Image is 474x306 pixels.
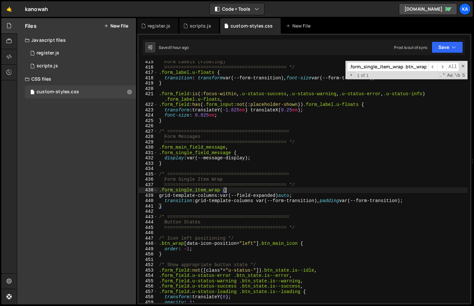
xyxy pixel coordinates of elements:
[25,5,48,13] div: kanowah
[139,214,158,220] div: 443
[139,75,158,81] div: 418
[355,73,371,78] span: 1 of 1
[139,284,158,289] div: 456
[148,23,170,29] div: register.js
[139,108,158,113] div: 423
[286,23,313,29] div: New File
[454,72,461,79] span: Whole Word Search
[139,91,158,102] div: 421
[139,225,158,231] div: 445
[459,3,471,15] a: Ka
[394,45,428,50] div: Prod is out of sync
[139,252,158,257] div: 450
[437,62,446,72] span: ​
[139,113,158,118] div: 424
[139,209,158,214] div: 442
[25,22,37,29] h2: Files
[139,140,158,145] div: 429
[104,23,128,28] button: New File
[139,204,158,209] div: 441
[139,150,158,156] div: 431
[17,34,136,47] div: Javascript files
[139,155,158,161] div: 432
[170,45,189,50] div: 1 hour ago
[139,102,158,108] div: 422
[139,134,158,140] div: 428
[37,89,79,95] div: custom-styles.css
[139,220,158,225] div: 444
[139,118,158,124] div: 425
[139,300,158,305] div: 459
[139,59,158,65] div: 415
[139,246,158,252] div: 449
[139,145,158,150] div: 430
[159,45,189,50] div: Saved
[139,278,158,284] div: 455
[139,289,158,295] div: 457
[139,268,158,273] div: 453
[348,72,355,78] span: Toggle Replace mode
[139,81,158,86] div: 419
[25,60,136,73] div: 9382/24789.js
[347,62,428,72] input: Search for
[37,50,59,56] div: register.js
[139,273,158,278] div: 454
[139,182,158,188] div: 437
[139,70,158,75] div: 417
[428,62,437,72] span: ​
[139,193,158,198] div: 439
[210,3,264,15] button: Code + Tools
[139,123,158,129] div: 426
[139,236,158,241] div: 447
[139,198,158,204] div: 440
[446,72,453,79] span: CaseSensitive Search
[399,3,457,15] a: [DOMAIN_NAME]
[139,86,158,92] div: 420
[231,23,273,29] div: custom-styles.css
[139,230,158,236] div: 446
[446,62,459,72] span: Alt-Enter
[139,241,158,246] div: 448
[139,65,158,70] div: 416
[139,172,158,177] div: 435
[139,187,158,193] div: 438
[190,23,211,29] div: scripts.js
[17,73,136,85] div: CSS files
[139,294,158,300] div: 458
[432,41,463,53] button: Save
[461,72,466,79] span: Search In Selection
[25,85,136,98] div: 9382/20450.css
[25,47,136,60] div: 9382/20687.js
[139,177,158,182] div: 436
[139,257,158,263] div: 451
[439,72,446,79] span: RegExp Search
[139,129,158,134] div: 427
[1,1,17,17] a: 🤙
[139,262,158,268] div: 452
[37,63,58,69] div: scripts.js
[139,161,158,166] div: 433
[139,166,158,172] div: 434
